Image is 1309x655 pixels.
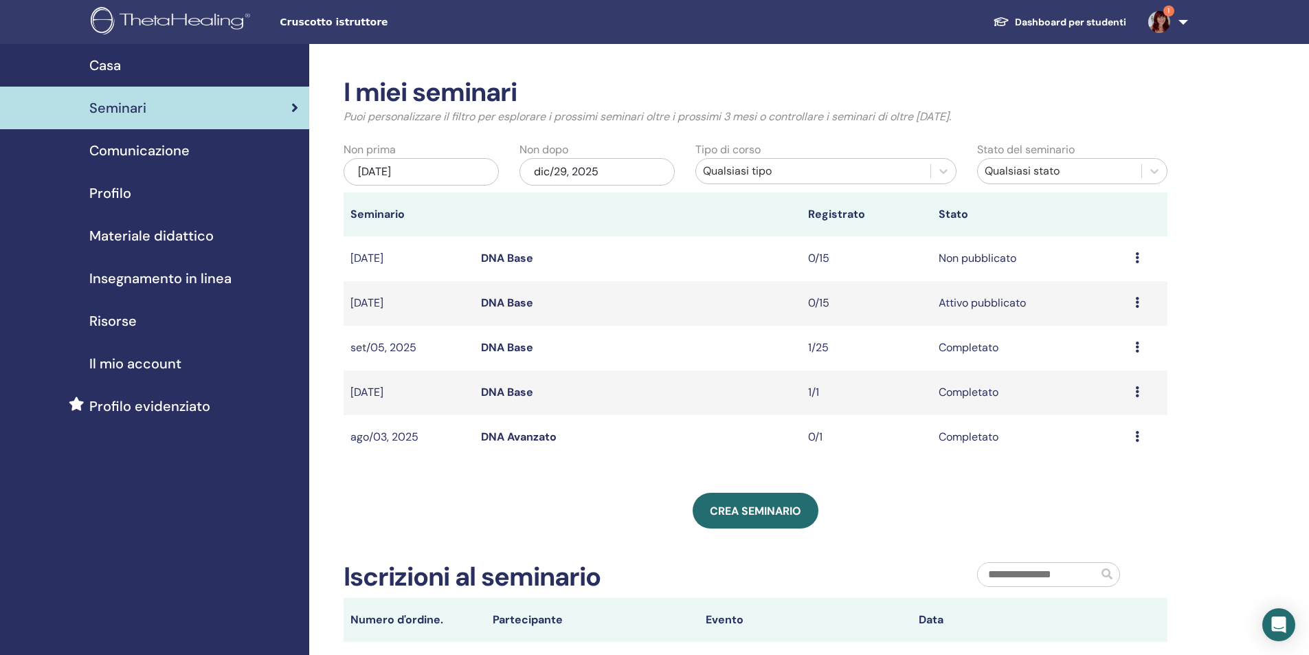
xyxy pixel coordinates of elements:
span: Cruscotto istruttore [280,15,486,30]
span: Insegnamento in linea [89,268,232,289]
td: Attivo pubblicato [932,281,1128,326]
th: Data [912,598,1125,642]
label: Non dopo [519,142,568,158]
img: default.png [1148,11,1170,33]
img: graduation-cap-white.svg [993,16,1009,27]
a: DNA Base [481,385,533,399]
td: set/05, 2025 [344,326,474,370]
td: Completato [932,415,1128,460]
th: Numero d'ordine. [344,598,486,642]
td: Completato [932,370,1128,415]
span: Materiale didattico [89,225,214,246]
td: 0/15 [801,236,932,281]
label: Stato del seminario [977,142,1075,158]
a: Crea seminario [693,493,818,529]
td: 1/25 [801,326,932,370]
th: Stato [932,192,1128,236]
td: [DATE] [344,370,474,415]
div: dic/29, 2025 [519,158,675,186]
span: Risorse [89,311,137,331]
th: Evento [699,598,912,642]
h2: I miei seminari [344,77,1167,109]
span: Profilo evidenziato [89,396,210,417]
span: Crea seminario [710,504,801,518]
img: logo.png [91,7,255,38]
td: [DATE] [344,236,474,281]
a: DNA Base [481,251,533,265]
h2: Iscrizioni al seminario [344,562,601,593]
span: Profilo [89,183,131,203]
td: Non pubblicato [932,236,1128,281]
p: Puoi personalizzare il filtro per esplorare i prossimi seminari oltre i prossimi 3 mesi o control... [344,109,1167,125]
div: [DATE] [344,158,499,186]
td: [DATE] [344,281,474,326]
a: DNA Base [481,296,533,310]
div: Qualsiasi tipo [703,163,924,179]
span: Il mio account [89,353,181,374]
td: ago/03, 2025 [344,415,474,460]
span: 1 [1163,5,1174,16]
a: Dashboard per studenti [982,10,1137,35]
td: 0/15 [801,281,932,326]
div: Open Intercom Messenger [1262,608,1295,641]
a: DNA Base [481,340,533,355]
a: DNA Avanzato [481,430,557,444]
span: Casa [89,55,121,76]
td: Completato [932,326,1128,370]
th: Seminario [344,192,474,236]
div: Qualsiasi stato [985,163,1134,179]
th: Partecipante [486,598,699,642]
td: 0/1 [801,415,932,460]
span: Seminari [89,98,146,118]
span: Comunicazione [89,140,190,161]
th: Registrato [801,192,932,236]
label: Non prima [344,142,396,158]
label: Tipo di corso [695,142,761,158]
td: 1/1 [801,370,932,415]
